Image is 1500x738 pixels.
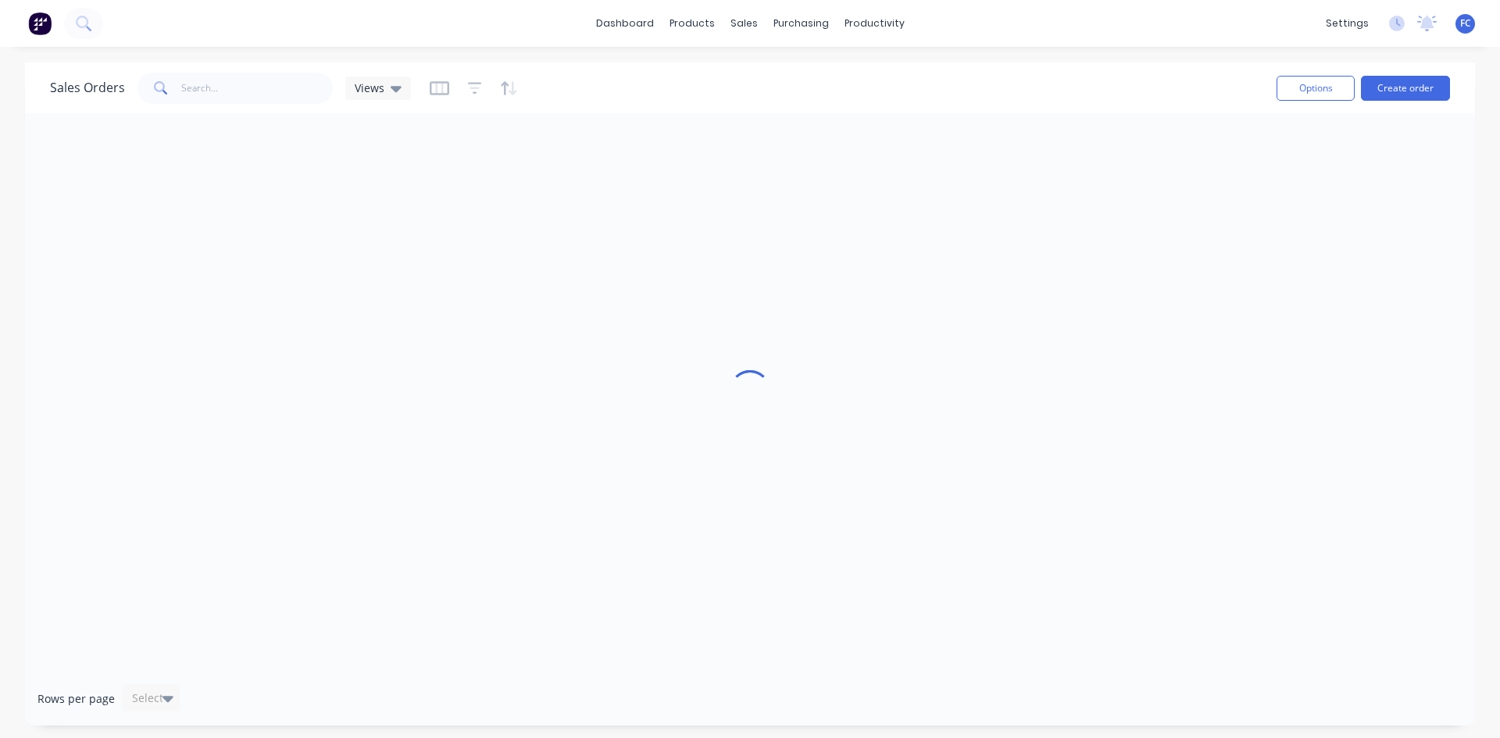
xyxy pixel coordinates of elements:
span: Rows per page [37,691,115,707]
div: products [662,12,723,35]
div: purchasing [766,12,837,35]
input: Search... [181,73,334,104]
div: productivity [837,12,912,35]
a: dashboard [588,12,662,35]
h1: Sales Orders [50,80,125,95]
span: Views [355,80,384,96]
button: Create order [1361,76,1450,101]
div: sales [723,12,766,35]
img: Factory [28,12,52,35]
div: Select... [132,690,173,706]
div: settings [1318,12,1377,35]
span: FC [1460,16,1471,30]
button: Options [1277,76,1355,101]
